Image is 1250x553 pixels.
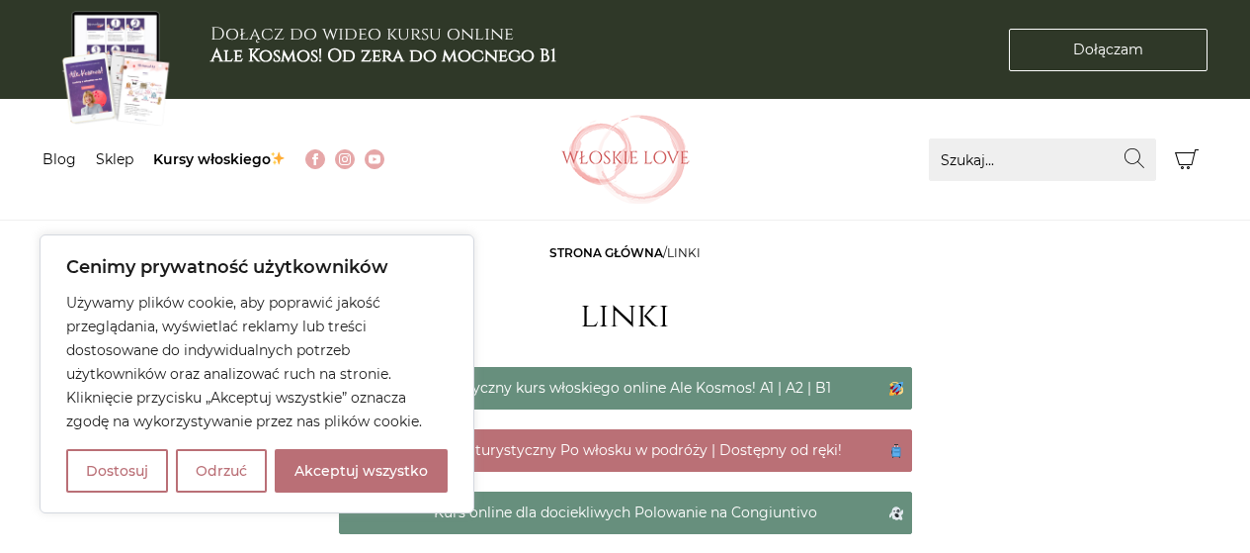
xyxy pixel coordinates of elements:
img: ✨ [271,151,285,165]
b: Ale Kosmos! Od zera do mocnego B1 [210,44,556,68]
a: Blog [42,150,76,168]
img: 👻 [889,507,903,520]
h1: linki [580,296,670,337]
span: linki [667,245,701,260]
h3: Dołącz do wideo kursu online [210,24,556,66]
img: 🚀 [889,382,903,396]
button: Odrzuć [176,449,267,493]
a: Kurs online dla dociekliwych Polowanie na Congiuntivo [339,492,912,534]
p: Cenimy prywatność użytkowników [66,255,448,279]
img: Włoskielove [561,115,690,204]
a: Mini kurs turystyczny Po włosku w podróży | Dostępny od ręki! [339,429,912,472]
p: Używamy plików cookie, aby poprawić jakość przeglądania, wyświetlać reklamy lub treści dostosowan... [66,291,448,433]
a: Dołączam [1009,29,1208,71]
span: Dołączam [1073,40,1143,60]
button: Koszyk [1166,138,1208,181]
a: Strona główna [549,245,663,260]
a: Kursy włoskiego [153,150,287,168]
button: Dostosuj [66,449,168,493]
button: Akceptuj wszystko [275,449,448,493]
span: / [549,245,701,260]
a: Fantastyczny kurs włoskiego online Ale Kosmos! A1 | A2 | B1 [339,367,912,410]
img: 🧳 [889,444,903,458]
input: Szukaj... [929,138,1156,181]
a: Sklep [96,150,133,168]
